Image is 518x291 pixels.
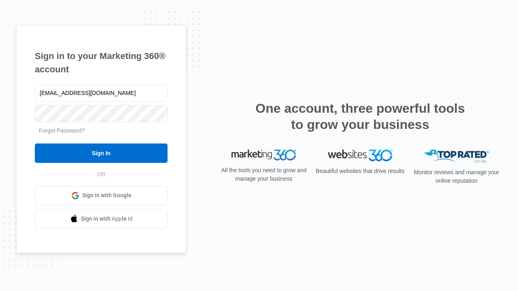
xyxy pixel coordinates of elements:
[219,166,309,183] p: All the tools you need to grow and manage your business
[39,127,85,134] a: Forgot Password?
[424,150,489,163] img: Top Rated Local
[35,49,168,76] h1: Sign in to your Marketing 360® account
[81,215,133,223] span: Sign in with Apple Id
[35,186,168,205] a: Sign in with Google
[91,170,111,179] span: OR
[35,143,168,163] input: Sign In
[231,150,296,161] img: Marketing 360
[315,167,405,175] p: Beautiful websites that drive results
[328,150,393,161] img: Websites 360
[35,209,168,229] a: Sign in with Apple Id
[35,84,168,101] input: Email
[253,100,467,133] h2: One account, three powerful tools to grow your business
[82,191,132,200] span: Sign in with Google
[411,168,502,185] p: Monitor reviews and manage your online reputation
